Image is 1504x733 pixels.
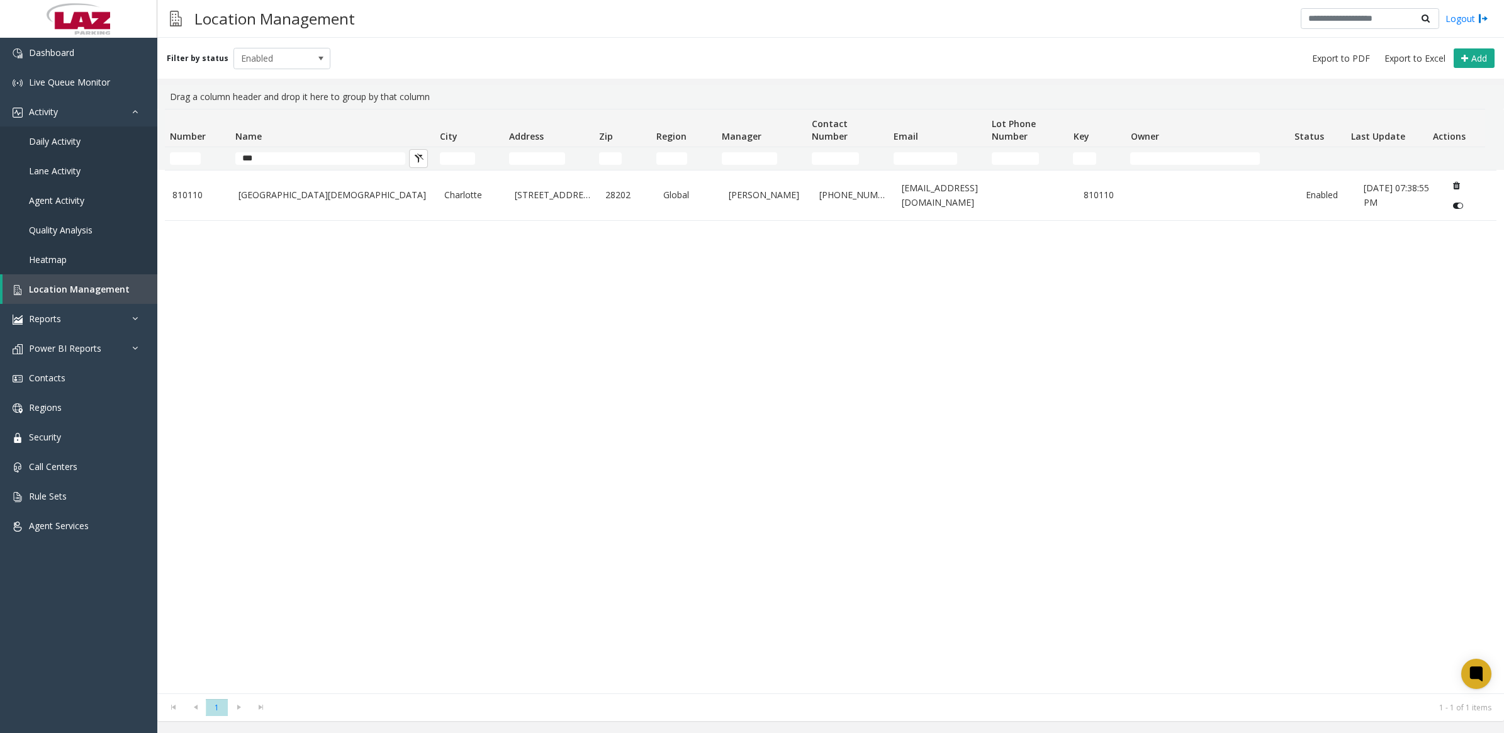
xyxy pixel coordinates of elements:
span: Daily Activity [29,135,81,147]
span: Dashboard [29,47,74,59]
a: Enabled [1306,188,1349,202]
input: Lot Phone Number Filter [992,152,1039,165]
a: Global [663,188,714,202]
span: Enabled [234,48,311,69]
img: 'icon' [13,48,23,59]
button: Delete [1446,176,1466,196]
button: Add [1454,48,1495,69]
a: [PERSON_NAME] [729,188,804,202]
td: Address Filter [504,147,594,170]
input: City Filter [440,152,475,165]
span: Add [1471,52,1487,64]
a: 810110 [1084,188,1126,202]
kendo-pager-info: 1 - 1 of 1 items [279,702,1491,713]
img: 'icon' [13,374,23,384]
input: Region Filter [656,152,687,165]
span: Activity [29,106,58,118]
button: Export to PDF [1307,50,1375,67]
th: Actions [1428,109,1485,147]
span: Manager [722,130,761,142]
span: Page 1 [206,699,228,716]
span: Export to PDF [1312,52,1370,65]
td: Name Filter [230,147,435,170]
td: Email Filter [889,147,987,170]
input: Name Filter [235,152,405,165]
th: Status [1289,109,1346,147]
a: [STREET_ADDRESS] [515,188,590,202]
span: Quality Analysis [29,224,93,236]
div: Data table [157,109,1504,693]
td: Last Update Filter [1346,147,1428,170]
span: Lot Phone Number [992,118,1036,142]
span: Location Management [29,283,130,295]
img: 'icon' [13,285,23,295]
img: pageIcon [170,3,182,34]
input: Email Filter [894,152,957,165]
a: 810110 [172,188,223,202]
input: Number Filter [170,152,201,165]
td: Number Filter [165,147,230,170]
td: Zip Filter [594,147,651,170]
button: Disable [1446,196,1469,216]
td: Actions Filter [1428,147,1485,170]
input: Zip Filter [599,152,622,165]
span: Security [29,431,61,443]
span: Export to Excel [1384,52,1445,65]
img: 'icon' [13,492,23,502]
td: City Filter [435,147,504,170]
span: Last Update [1351,130,1405,142]
input: Contact Number Filter [812,152,859,165]
a: [EMAIL_ADDRESS][DOMAIN_NAME] [902,181,985,210]
img: 'icon' [13,433,23,443]
td: Status Filter [1289,147,1346,170]
img: 'icon' [13,344,23,354]
a: Location Management [3,274,157,304]
span: Agent Activity [29,194,84,206]
img: 'icon' [13,522,23,532]
span: Email [894,130,918,142]
label: Filter by status [167,53,228,64]
input: Address Filter [509,152,564,165]
span: Heatmap [29,254,67,266]
span: Contact Number [812,118,848,142]
span: Name [235,130,262,142]
a: 28202 [605,188,648,202]
img: logout [1478,12,1488,25]
td: Region Filter [651,147,717,170]
span: City [440,130,457,142]
a: Charlotte [444,188,499,202]
img: 'icon' [13,108,23,118]
td: Manager Filter [717,147,807,170]
span: Live Queue Monitor [29,76,110,88]
span: Number [170,130,206,142]
img: 'icon' [13,403,23,413]
span: Power BI Reports [29,342,101,354]
button: Export to Excel [1379,50,1451,67]
td: Key Filter [1068,147,1125,170]
span: Owner [1131,130,1159,142]
h3: Location Management [188,3,361,34]
img: 'icon' [13,78,23,88]
img: 'icon' [13,315,23,325]
span: Lane Activity [29,165,81,177]
a: Logout [1445,12,1488,25]
input: Key Filter [1073,152,1096,165]
span: Agent Services [29,520,89,532]
td: Lot Phone Number Filter [987,147,1069,170]
td: Contact Number Filter [807,147,889,170]
span: Address [509,130,544,142]
span: Regions [29,401,62,413]
a: [DATE] 07:38:55 PM [1364,181,1431,210]
span: Call Centers [29,461,77,473]
input: Manager Filter [722,152,777,165]
a: [GEOGRAPHIC_DATA][DEMOGRAPHIC_DATA] [239,188,430,202]
img: 'icon' [13,462,23,473]
span: Key [1074,130,1089,142]
span: Zip [599,130,613,142]
span: [DATE] 07:38:55 PM [1364,182,1429,208]
span: Reports [29,313,61,325]
td: Owner Filter [1125,147,1289,170]
button: Clear [409,149,428,168]
input: Owner Filter [1130,152,1259,165]
span: Contacts [29,372,65,384]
